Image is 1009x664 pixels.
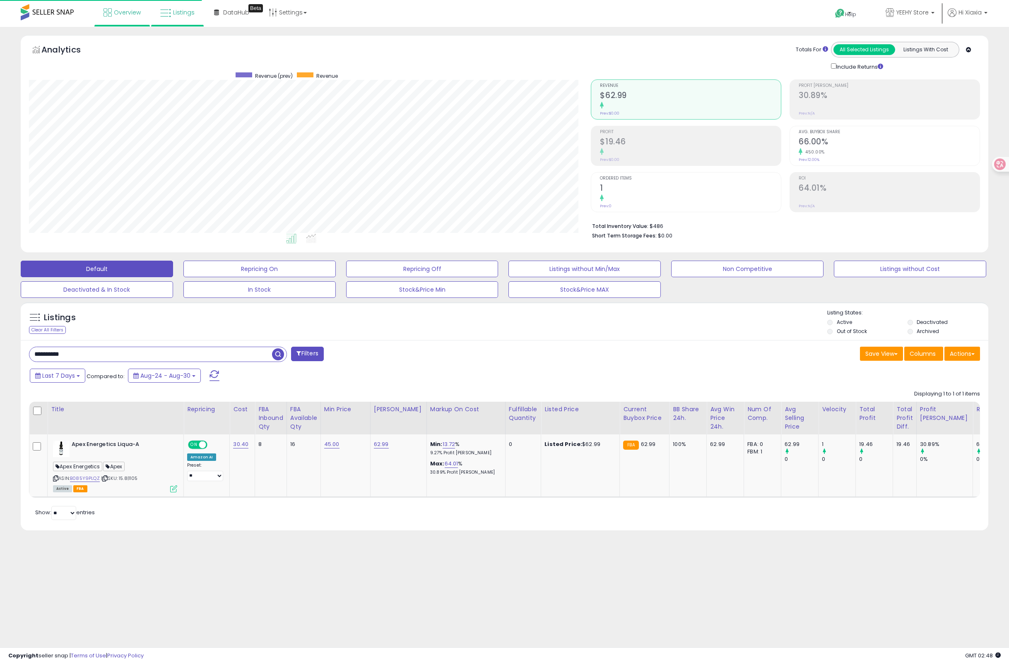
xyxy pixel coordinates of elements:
div: FBA Available Qty [290,405,317,431]
div: Displaying 1 to 1 of 1 items [914,390,980,398]
button: Columns [904,347,943,361]
div: 19.46 [859,441,893,448]
span: Revenue (prev) [255,72,293,79]
div: 0 [509,441,535,448]
p: 30.89% Profit [PERSON_NAME] [430,470,499,475]
div: Cost [233,405,251,414]
small: FBA [623,441,638,450]
small: Prev: N/A [799,111,815,116]
button: Save View [860,347,903,361]
label: Active [837,319,852,326]
small: Prev: $0.00 [600,111,619,116]
button: Actions [944,347,980,361]
button: Default [21,261,173,277]
th: The percentage added to the cost of goods (COGS) that forms the calculator for Min & Max prices. [426,402,505,434]
div: 30.89% [920,441,973,448]
div: Listed Price [544,405,616,414]
div: Title [51,405,180,414]
div: % [430,441,499,456]
span: ON [189,441,199,448]
p: Listing States: [827,309,988,317]
button: Aug-24 - Aug-30 [128,369,201,383]
button: Deactivated & In Stock [21,281,173,298]
a: 13.72 [443,440,455,448]
h2: 66.00% [799,137,980,148]
div: FBM: 1 [747,448,775,455]
small: Prev: 0 [600,204,612,209]
div: Preset: [187,463,223,481]
button: Repricing Off [346,261,498,277]
button: Listings without Cost [834,261,986,277]
span: Avg. Buybox Share [799,130,980,134]
b: Max: [430,460,445,467]
h2: 1 [600,183,781,194]
div: [PERSON_NAME] [374,405,423,414]
div: 0 [822,455,855,463]
button: Stock&Price MAX [508,281,661,298]
span: Overview [114,8,141,17]
div: Clear All Filters [29,326,66,334]
span: All listings currently available for purchase on Amazon [53,485,72,492]
div: Total Profit Diff. [896,405,913,431]
label: Archived [917,328,939,335]
span: Revenue [316,72,338,79]
div: BB Share 24h. [673,405,703,422]
h5: Listings [44,312,76,324]
h2: $62.99 [600,91,781,102]
span: | SKU: 15.8|1105 [101,475,138,482]
h5: Analytics [41,44,97,58]
button: Filters [291,347,323,361]
div: FBA: 0 [747,441,775,448]
div: 0% [920,455,973,463]
span: Apex [103,462,125,471]
span: Hi Xiaxia [958,8,982,17]
button: Listings without Min/Max [508,261,661,277]
span: Columns [910,350,936,358]
span: Listings [173,8,195,17]
span: OFF [206,441,219,448]
span: YEEHY Store [896,8,929,17]
div: 0 [859,455,893,463]
a: B085Y9PLQZ [70,475,100,482]
div: Avg Selling Price [785,405,815,431]
span: ROI [799,176,980,181]
a: 64.01 [445,460,458,468]
div: Num of Comp. [747,405,778,422]
i: Get Help [835,8,845,19]
span: DataHub [223,8,249,17]
b: Short Term Storage Fees: [592,232,657,239]
div: 62.99 [710,441,737,448]
span: Show: entries [35,508,95,516]
span: Profit [PERSON_NAME] [799,84,980,88]
label: Out of Stock [837,328,867,335]
span: $0.00 [658,232,672,240]
button: Last 7 Days [30,369,85,383]
b: Min: [430,440,443,448]
label: Deactivated [917,319,948,326]
div: Include Returns [825,62,893,71]
small: Prev: 12.00% [799,157,819,162]
a: Hi Xiaxia [948,8,987,27]
h2: $19.46 [600,137,781,148]
div: Markup on Cost [430,405,502,414]
span: Apex Energetics [53,462,102,471]
li: $486 [592,221,974,230]
span: Aug-24 - Aug-30 [140,372,190,380]
div: Avg Win Price 24h. [710,405,740,431]
span: Help [845,11,856,18]
div: Profit [PERSON_NAME] [920,405,969,422]
span: 62.99 [641,440,656,448]
button: All Selected Listings [833,44,895,55]
a: Help [828,2,872,27]
div: 100% [673,441,700,448]
span: Revenue [600,84,781,88]
div: 8 [258,441,280,448]
div: ROI [976,405,1007,414]
div: FBA inbound Qty [258,405,283,431]
div: Fulfillable Quantity [509,405,537,422]
button: Non Competitive [671,261,824,277]
div: % [430,460,499,475]
small: Prev: $0.00 [600,157,619,162]
button: Listings With Cost [895,44,956,55]
div: ASIN: [53,441,177,491]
